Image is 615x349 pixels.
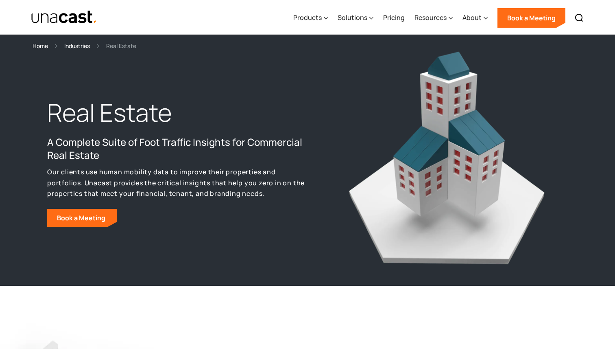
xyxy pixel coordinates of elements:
div: Resources [414,1,453,35]
div: Products [293,13,322,22]
div: About [462,13,482,22]
div: Products [293,1,328,35]
div: Real Estate [106,41,136,50]
div: Solutions [338,1,373,35]
div: Resources [414,13,447,22]
a: Pricing [383,1,405,35]
p: Our clients use human mobility data to improve their properties and portfolios. Unacast provides ... [47,167,307,199]
h1: Real Estate [47,97,307,129]
a: Home [33,41,48,50]
img: Unacast text logo [31,10,97,24]
a: Industries [64,41,90,50]
a: home [31,10,97,24]
a: Book a Meeting [497,8,565,28]
img: Search icon [574,13,584,23]
div: About [462,1,488,35]
img: Industrial building, three tier [346,47,545,266]
div: Solutions [338,13,367,22]
h2: A Complete Suite of Foot Traffic Insights for Commercial Real Estate [47,136,307,162]
a: Book a Meeting [47,209,117,227]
